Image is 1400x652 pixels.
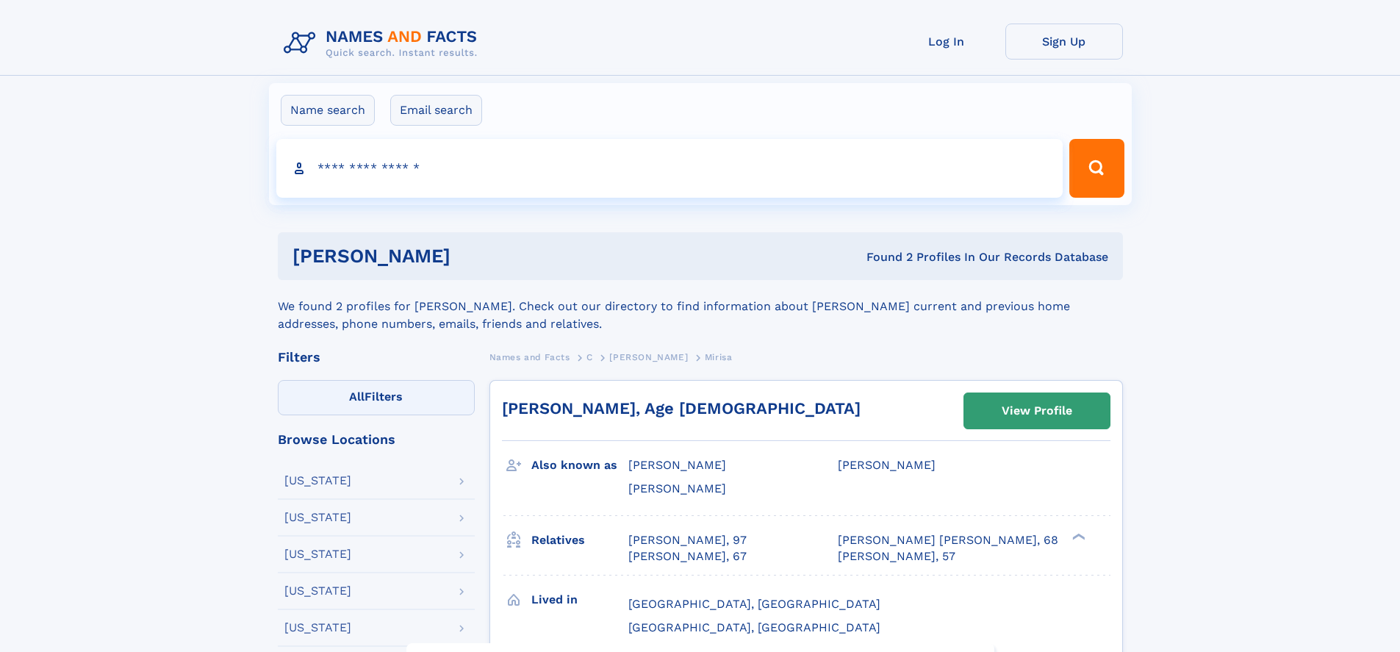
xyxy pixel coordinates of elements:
[586,352,593,362] span: C
[609,348,688,366] a: [PERSON_NAME]
[1069,139,1124,198] button: Search Button
[628,620,880,634] span: [GEOGRAPHIC_DATA], [GEOGRAPHIC_DATA]
[278,351,475,364] div: Filters
[531,453,628,478] h3: Also known as
[586,348,593,366] a: C
[838,548,955,565] a: [PERSON_NAME], 57
[281,95,375,126] label: Name search
[278,380,475,415] label: Filters
[390,95,482,126] label: Email search
[628,548,747,565] a: [PERSON_NAME], 67
[964,393,1110,429] a: View Profile
[284,512,351,523] div: [US_STATE]
[349,390,365,404] span: All
[838,458,936,472] span: [PERSON_NAME]
[284,475,351,487] div: [US_STATE]
[278,280,1123,333] div: We found 2 profiles for [PERSON_NAME]. Check out our directory to find information about [PERSON_...
[838,532,1058,548] a: [PERSON_NAME] [PERSON_NAME], 68
[531,587,628,612] h3: Lived in
[609,352,688,362] span: [PERSON_NAME]
[888,24,1005,60] a: Log In
[628,532,747,548] a: [PERSON_NAME], 97
[284,548,351,560] div: [US_STATE]
[276,139,1063,198] input: search input
[1005,24,1123,60] a: Sign Up
[531,528,628,553] h3: Relatives
[284,585,351,597] div: [US_STATE]
[628,597,880,611] span: [GEOGRAPHIC_DATA], [GEOGRAPHIC_DATA]
[1069,531,1086,541] div: ❯
[284,622,351,634] div: [US_STATE]
[502,399,861,418] a: [PERSON_NAME], Age [DEMOGRAPHIC_DATA]
[628,481,726,495] span: [PERSON_NAME]
[628,458,726,472] span: [PERSON_NAME]
[705,352,733,362] span: Mirisa
[278,24,489,63] img: Logo Names and Facts
[292,247,658,265] h1: [PERSON_NAME]
[278,433,475,446] div: Browse Locations
[489,348,570,366] a: Names and Facts
[1002,394,1072,428] div: View Profile
[658,249,1108,265] div: Found 2 Profiles In Our Records Database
